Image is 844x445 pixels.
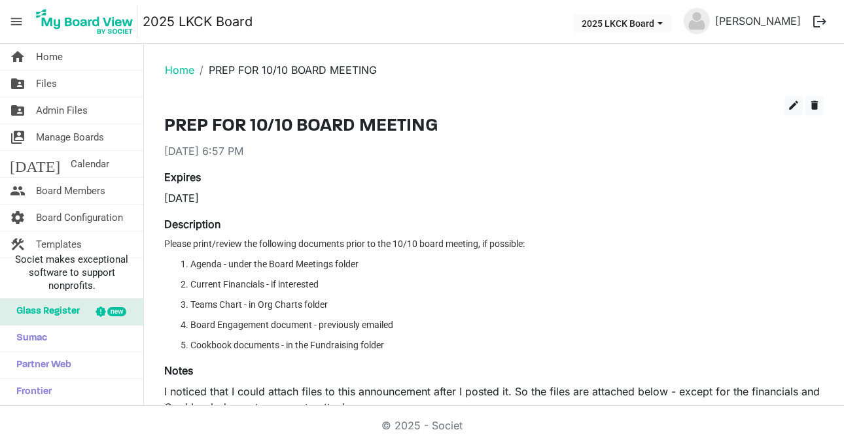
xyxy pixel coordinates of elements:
[164,116,824,138] h3: PREP FOR 10/10 BOARD MEETING
[107,307,126,316] div: new
[164,384,824,415] p: I noticed that I could attach files to this announcement after I posted it. So the files are atta...
[10,44,26,70] span: home
[10,325,47,352] span: Sumac
[806,8,834,35] button: logout
[573,14,671,32] button: 2025 LKCK Board dropdownbutton
[36,205,123,231] span: Board Configuration
[4,9,29,34] span: menu
[36,124,104,150] span: Manage Boards
[10,299,80,325] span: Glass Register
[36,178,105,204] span: Board Members
[788,99,800,111] span: edit
[32,5,137,38] img: My Board View Logo
[10,97,26,124] span: folder_shared
[36,97,88,124] span: Admin Files
[190,298,824,312] li: Teams Chart - in Org Charts folder
[164,237,824,251] p: Please print/review the following documents prior to the 10/10 board meeting, if possible:
[784,96,803,116] button: edit
[32,5,143,38] a: My Board View Logo
[381,419,463,432] a: © 2025 - Societ
[10,231,26,257] span: construction
[10,71,26,97] span: folder_shared
[36,231,82,257] span: Templates
[194,62,377,78] li: PREP FOR 10/10 BOARD MEETING
[190,318,824,332] li: Board Engagement document - previously emailed
[164,216,220,232] label: Description
[164,143,824,159] div: [DATE] 6:57 PM
[809,99,820,111] span: delete
[165,63,194,76] a: Home
[164,169,201,185] label: Expires
[190,278,824,291] li: Current Financials - if interested
[36,71,57,97] span: Files
[10,124,26,150] span: switch_account
[164,190,484,206] div: [DATE]
[190,338,824,352] li: Cookbook documents - in the Fundraising folder
[164,363,193,378] label: Notes
[10,352,71,378] span: Partner Web
[10,151,60,177] span: [DATE]
[6,253,137,292] span: Societ makes exceptional software to support nonprofits.
[10,205,26,231] span: settings
[805,96,824,116] button: delete
[36,44,63,70] span: Home
[10,379,52,405] span: Frontier
[710,8,806,34] a: [PERSON_NAME]
[10,178,26,204] span: people
[190,257,824,271] li: Agenda - under the Board Meetings folder
[143,8,253,35] a: 2025 LKCK Board
[71,151,109,177] span: Calendar
[684,8,710,34] img: no-profile-picture.svg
